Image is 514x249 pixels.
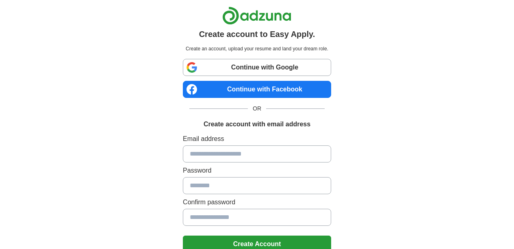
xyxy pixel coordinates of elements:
[248,104,266,113] span: OR
[184,45,330,52] p: Create an account, upload your resume and land your dream role.
[183,197,331,207] label: Confirm password
[183,59,331,76] a: Continue with Google
[204,119,310,129] h1: Create account with email address
[199,28,315,40] h1: Create account to Easy Apply.
[222,6,291,25] img: Adzuna logo
[183,134,331,144] label: Email address
[183,166,331,175] label: Password
[183,81,331,98] a: Continue with Facebook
